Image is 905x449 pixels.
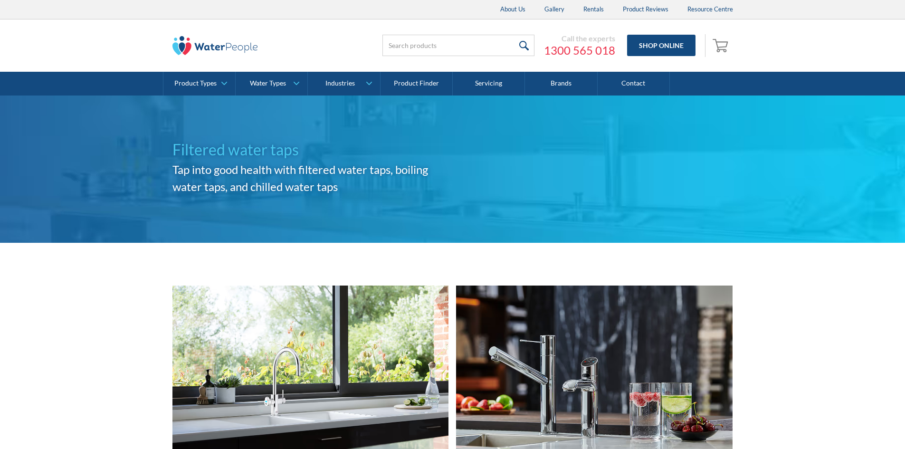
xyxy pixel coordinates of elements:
a: Product Types [163,72,235,96]
a: Industries [308,72,380,96]
div: Product Types [174,79,217,87]
a: Servicing [453,72,525,96]
input: Search products [382,35,534,56]
a: Shop Online [627,35,695,56]
div: Water Types [250,79,286,87]
a: Contact [598,72,670,96]
a: Water Types [236,72,307,96]
a: Brands [525,72,597,96]
div: Industries [325,79,355,87]
iframe: podium webchat widget bubble [810,401,905,449]
img: The Water People [172,36,258,55]
div: Call the experts [544,34,615,43]
h1: Filtered water taps [172,138,453,161]
a: Open cart [710,34,733,57]
h2: Tap into good health with filtered water taps, boiling water taps, and chilled water taps [172,161,453,195]
a: Product Finder [381,72,453,96]
a: 1300 565 018 [544,43,615,57]
img: shopping cart [713,38,731,53]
